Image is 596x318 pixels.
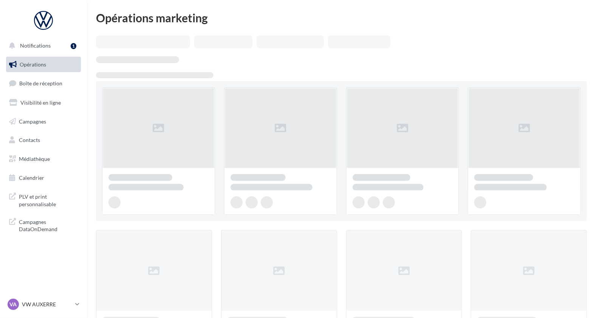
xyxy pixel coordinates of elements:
[20,99,61,106] span: Visibilité en ligne
[5,75,82,91] a: Boîte de réception
[5,188,82,211] a: PLV et print personnalisable
[5,38,79,54] button: Notifications 1
[5,95,82,111] a: Visibilité en ligne
[5,151,82,167] a: Médiathèque
[6,297,81,312] a: VA VW AUXERRE
[71,43,76,49] div: 1
[19,137,40,143] span: Contacts
[19,156,50,162] span: Médiathèque
[5,214,82,236] a: Campagnes DataOnDemand
[5,170,82,186] a: Calendrier
[19,118,46,124] span: Campagnes
[20,42,51,49] span: Notifications
[5,57,82,73] a: Opérations
[19,174,44,181] span: Calendrier
[22,301,72,308] p: VW AUXERRE
[19,80,62,86] span: Boîte de réception
[10,301,17,308] span: VA
[19,217,78,233] span: Campagnes DataOnDemand
[5,114,82,130] a: Campagnes
[19,191,78,208] span: PLV et print personnalisable
[5,132,82,148] a: Contacts
[96,12,587,23] div: Opérations marketing
[20,61,46,68] span: Opérations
